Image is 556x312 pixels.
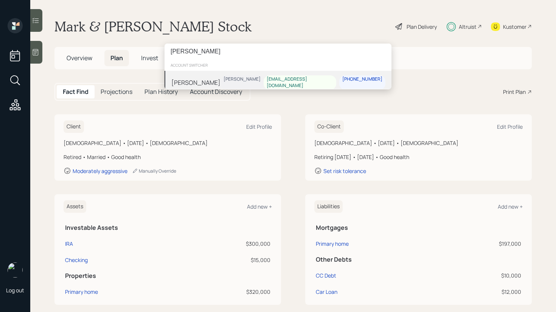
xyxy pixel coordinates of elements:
[342,76,382,83] div: [PHONE_NUMBER]
[224,76,261,83] div: [PERSON_NAME]
[165,59,391,71] div: account switcher
[165,44,391,59] input: Type a command or search…
[171,78,221,87] div: [PERSON_NAME]
[267,76,333,89] div: [EMAIL_ADDRESS][DOMAIN_NAME]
